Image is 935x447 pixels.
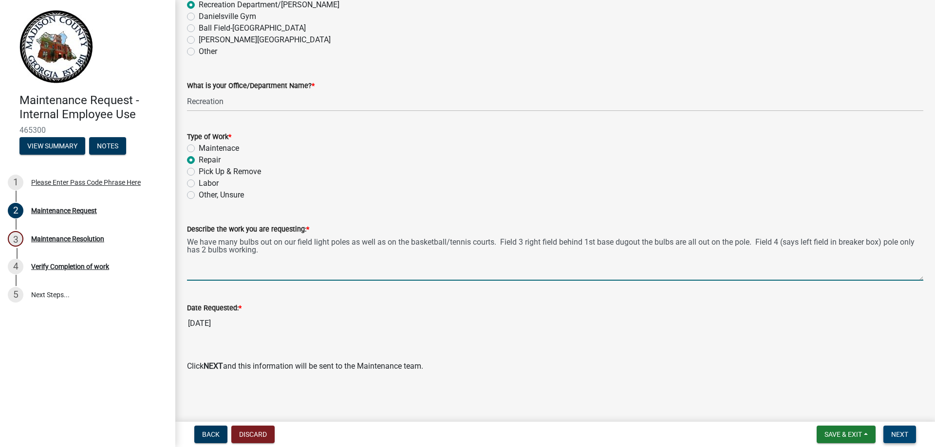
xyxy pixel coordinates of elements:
div: 5 [8,287,23,303]
h4: Maintenance Request - Internal Employee Use [19,93,168,122]
div: Maintenance Request [31,207,97,214]
label: Maintenace [199,143,239,154]
div: 1 [8,175,23,190]
div: Please Enter Pass Code Phrase Here [31,179,141,186]
img: Madison County, Georgia [19,10,93,83]
button: Discard [231,426,275,443]
label: Describe the work you are requesting: [187,226,309,233]
span: Save & Exit [824,430,862,438]
label: Repair [199,154,221,166]
button: Save & Exit [817,426,876,443]
label: Ball Field-[GEOGRAPHIC_DATA] [199,22,306,34]
p: Click and this information will be sent to the Maintenance team. [187,360,923,372]
button: Back [194,426,227,443]
label: Other [199,46,217,57]
span: Next [891,430,908,438]
label: What is your Office/Department Name? [187,83,315,89]
strong: NEXT [204,361,223,371]
div: 2 [8,203,23,218]
label: Type of Work [187,134,231,141]
label: Pick Up & Remove [199,166,261,178]
div: 4 [8,259,23,274]
div: Verify Completion of work [31,263,109,270]
button: Notes [89,137,126,155]
wm-modal-confirm: Summary [19,143,85,150]
div: 3 [8,231,23,247]
wm-modal-confirm: Notes [89,143,126,150]
label: Other, Unsure [199,189,244,201]
span: Back [202,430,220,438]
div: Maintenance Resolution [31,235,104,242]
button: Next [883,426,916,443]
label: Labor [199,178,219,189]
span: 465300 [19,125,156,135]
label: Date Requested: [187,305,242,312]
label: [PERSON_NAME][GEOGRAPHIC_DATA] [199,34,331,46]
label: Danielsville Gym [199,11,256,22]
button: View Summary [19,137,85,155]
